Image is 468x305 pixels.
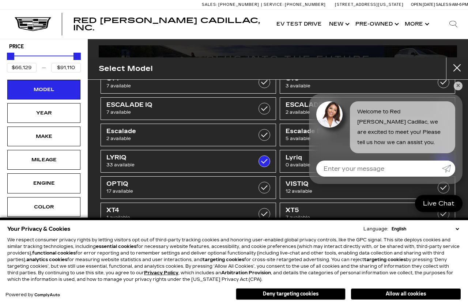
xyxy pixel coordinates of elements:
span: 3 available [286,82,425,90]
a: OPTIQ17 available [101,176,276,199]
span: Red [PERSON_NAME] Cadillac, Inc. [73,16,260,32]
span: 0 available [286,161,425,169]
a: ESCALADE IQ7 available [101,97,276,120]
button: close [446,57,468,79]
a: LYRIQ33 available [101,150,276,173]
span: Live Chat [419,199,458,208]
strong: targeting cookies [364,257,406,262]
span: Open [DATE] [411,2,435,7]
span: XT4 [106,207,246,214]
span: 7 available [106,109,246,116]
a: Service: [PHONE_NUMBER] [261,3,328,7]
span: 12 available [286,188,425,195]
a: Escalade2 available [101,124,276,146]
span: 2 available [106,135,246,142]
h5: Price [9,44,79,50]
a: EV Test Drive [273,10,325,39]
span: 33 available [106,161,246,169]
a: VISTIQ12 available [280,176,455,199]
input: Enter your message [316,161,442,177]
span: 5 available [286,135,425,142]
span: Escalade [106,128,246,135]
strong: functional cookies [32,251,76,256]
a: ESCALADE IQL2 available [280,97,455,120]
span: Service: [264,2,284,7]
button: More [401,10,431,39]
div: EngineEngine [7,173,80,193]
span: Your Privacy & Cookies [7,224,71,234]
span: XT5 [286,207,425,214]
input: Maximum [51,63,81,72]
div: Maximum Price [73,53,81,60]
img: Cadillac Dark Logo with Cadillac White Text [15,17,51,31]
span: [PHONE_NUMBER] [218,2,259,7]
input: Minimum [7,63,37,72]
a: XT41 available [101,203,276,225]
div: Powered by [5,293,60,297]
a: ComplyAuto [34,293,60,297]
span: 7 available [106,82,246,90]
div: Make [26,132,62,140]
div: Minimum Price [7,53,14,60]
a: Escalade ESV5 available [280,124,455,146]
div: Year [26,109,62,117]
span: ESCALADE IQL [286,101,425,109]
span: Sales: [202,2,217,7]
span: VISTIQ [286,180,425,188]
select: Language Select [390,226,461,232]
div: Color [26,203,62,211]
a: Lyriq0 available [280,150,455,173]
span: 17 available [106,188,246,195]
div: Price [7,50,81,72]
a: New [325,10,352,39]
div: YearYear [7,103,80,123]
div: ColorColor [7,197,80,217]
img: Agent profile photo [316,101,343,128]
button: Deny targeting cookies [236,288,346,300]
strong: targeting cookies [203,257,244,262]
div: Engine [26,179,62,187]
h2: Select Model [99,63,153,75]
div: Language: [363,227,388,231]
span: LYRIQ [106,154,246,161]
span: 2 available [286,109,425,116]
a: Sales: [PHONE_NUMBER] [202,3,261,7]
a: Submit [442,161,455,177]
span: [PHONE_NUMBER] [285,2,326,7]
p: We respect consumer privacy rights by letting visitors opt out of third-party tracking cookies an... [7,237,461,283]
a: Pre-Owned [352,10,401,39]
span: Escalade ESV [286,128,425,135]
span: 9 AM-6 PM [449,2,468,7]
div: MileageMileage [7,150,80,170]
a: XT57 available [280,203,455,225]
strong: essential cookies [96,244,136,249]
a: [STREET_ADDRESS][US_STATE] [335,2,404,7]
a: Red [PERSON_NAME] Cadillac, Inc. [73,17,265,31]
div: MakeMake [7,127,80,146]
strong: Arbitration Provision [221,270,271,275]
a: CT53 available [280,71,455,94]
a: CT47 available [101,71,276,94]
button: Allow all cookies [351,289,461,300]
span: Lyriq [286,154,425,161]
div: Mileage [26,156,62,164]
span: Sales: [436,2,449,7]
strong: analytics cookies [26,257,67,262]
span: 7 available [286,214,425,221]
span: OPTIQ [106,180,246,188]
span: 1 available [106,214,246,221]
div: ModelModel [7,80,80,99]
span: ESCALADE IQ [106,101,246,109]
a: Live Chat [415,195,463,212]
a: Privacy Policy [144,270,178,275]
div: Model [26,86,62,94]
div: Welcome to Red [PERSON_NAME] Cadillac, we are excited to meet you! Please tell us how we can assi... [350,101,455,153]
